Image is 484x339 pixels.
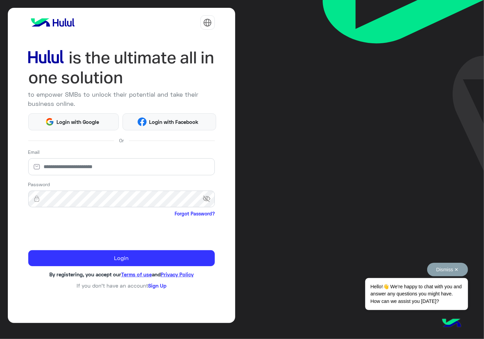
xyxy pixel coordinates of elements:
[203,18,212,27] img: tab
[123,113,216,130] button: Login with Facebook
[28,195,45,202] img: lock
[54,118,102,126] span: Login with Google
[45,117,54,126] img: Google
[49,271,121,277] span: By registering, you accept our
[440,312,464,336] img: hulul-logo.png
[28,113,119,130] button: Login with Google
[28,163,45,170] img: email
[28,181,50,188] label: Password
[28,148,40,156] label: Email
[28,90,215,108] p: to empower SMBs to unlock their potential and take their business online.
[147,118,201,126] span: Login with Facebook
[28,48,215,87] img: hululLoginTitle_EN.svg
[28,250,215,267] button: Login
[161,271,194,277] a: Privacy Policy
[203,193,215,205] span: visibility_off
[28,16,77,29] img: logo
[138,117,146,126] img: Facebook
[152,271,161,277] span: and
[119,137,124,144] span: Or
[175,210,215,217] a: Forgot Password?
[427,263,468,276] button: Dismiss ✕
[365,278,468,310] span: Hello!👋 We're happy to chat with you and answer any questions you might have. How can we assist y...
[148,282,166,289] a: Sign Up
[28,282,215,289] h6: If you don’t have an account
[121,271,152,277] a: Terms of use
[28,219,132,245] iframe: reCAPTCHA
